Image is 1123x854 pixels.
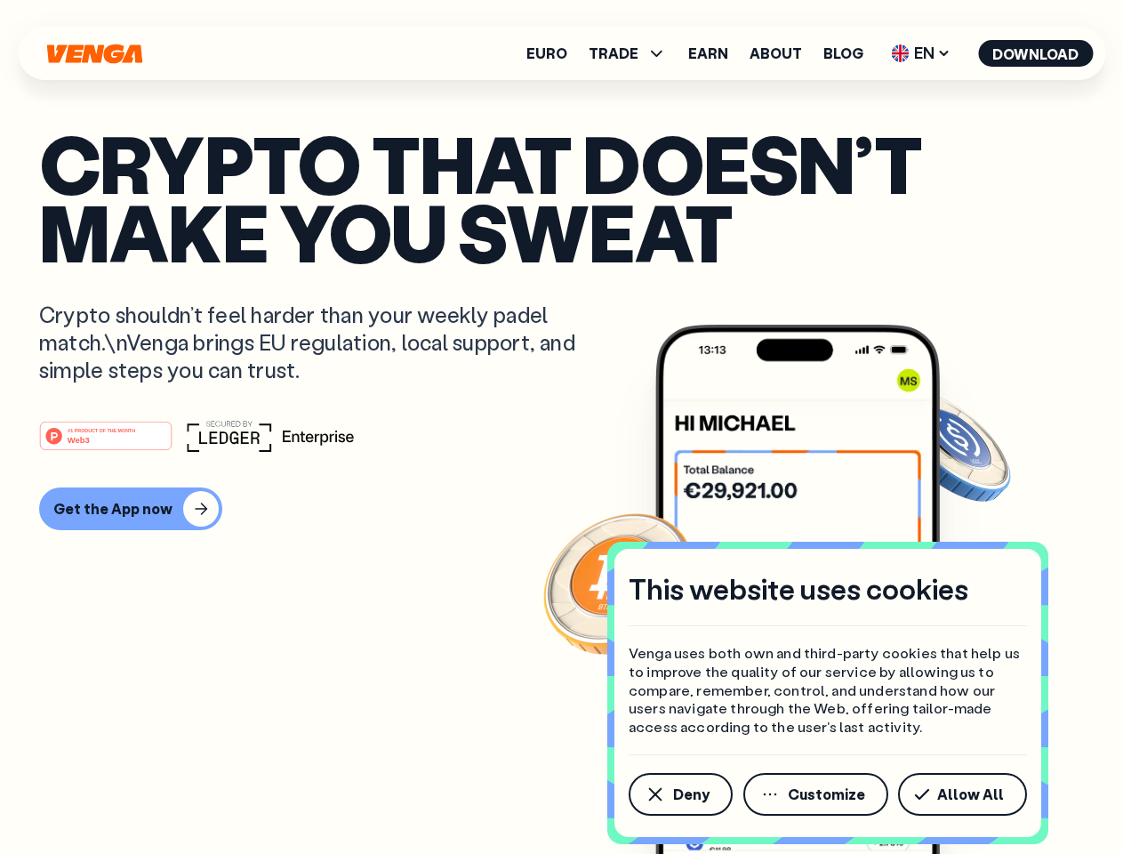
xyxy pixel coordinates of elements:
a: #1 PRODUCT OF THE MONTHWeb3 [39,431,172,455]
p: Crypto that doesn’t make you sweat [39,129,1084,265]
a: Earn [688,46,728,60]
div: Get the App now [53,500,172,518]
img: flag-uk [891,44,909,62]
tspan: #1 PRODUCT OF THE MONTH [68,427,135,432]
p: Venga uses both own and third-party cookies that help us to improve the quality of our service by... [629,644,1027,737]
button: Get the App now [39,487,222,530]
p: Crypto shouldn’t feel harder than your weekly padel match.\nVenga brings EU regulation, local sup... [39,301,601,384]
tspan: Web3 [68,434,90,444]
a: Blog [823,46,863,60]
span: EN [885,39,957,68]
span: Allow All [937,787,1004,802]
img: Bitcoin [540,503,700,663]
button: Download [978,40,1093,67]
svg: Home [44,44,144,64]
span: Deny [673,787,710,802]
span: TRADE [589,43,667,64]
button: Deny [629,773,733,816]
span: TRADE [589,46,638,60]
img: USDC coin [886,383,1015,511]
a: Get the App now [39,487,1084,530]
a: Euro [526,46,567,60]
button: Customize [743,773,888,816]
button: Allow All [898,773,1027,816]
h4: This website uses cookies [629,570,968,608]
span: Customize [788,787,865,802]
a: About [750,46,802,60]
